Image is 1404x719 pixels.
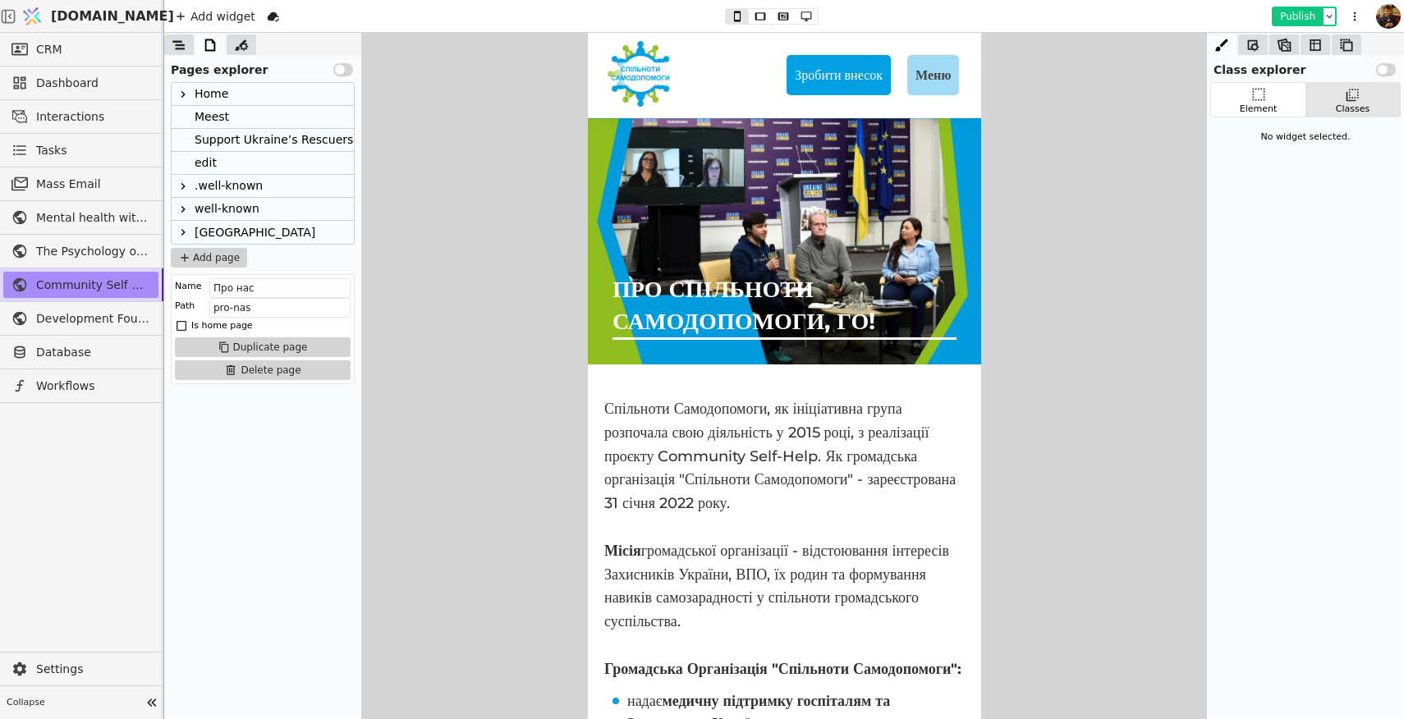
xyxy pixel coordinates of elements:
a: Dashboard [3,70,158,96]
a: Mass Email [3,171,158,197]
span: Collapse [7,696,140,710]
div: No widget selected. [1210,124,1401,151]
div: well-known [172,198,354,221]
div: Path [175,298,195,314]
button: Delete page [175,360,351,380]
strong: Громадська Організація "Спільноти Самодопомоги": [16,627,374,645]
img: 73cef4174f0444e6e86f60503224d004 [1376,4,1401,29]
div: Element [1240,103,1278,117]
a: Interactions [3,103,158,130]
span: Settings [36,661,150,678]
a: Зробити внесок [199,22,303,62]
div: Меню [319,22,371,62]
span: Workflows [36,378,150,395]
div: Add widget [171,7,260,26]
div: .well-known [172,175,354,198]
span: Tasks [36,142,67,159]
span: The Psychology of War [36,243,150,260]
p: Спільноти Самодопомоги, як ініціативна група розпочала свою діяльність у 2015 році, з реалізації ... [16,364,377,483]
a: Settings [3,656,158,682]
div: edit [195,152,217,174]
div: Class explorer [1207,55,1404,79]
a: Database [3,339,158,365]
a: Community Self Help [3,272,158,298]
img: Logo [20,1,44,32]
div: [GEOGRAPHIC_DATA] [195,221,315,244]
div: Home [172,83,354,106]
span: Database [36,344,150,361]
span: Community Self Help [36,277,150,294]
a: The Psychology of War [3,238,158,264]
a: [DOMAIN_NAME] [16,1,164,32]
span: Mental health without prejudice project [36,209,150,227]
div: Name [175,278,201,295]
div: Is home page [191,318,253,334]
div: Support Ukraine’s Rescuers | Зробити внесок для рятівників [195,129,553,151]
div: [GEOGRAPHIC_DATA] [172,221,354,244]
div: .well-known [195,175,263,197]
span: [DOMAIN_NAME] [51,7,174,26]
strong: медичну підтримку госпіталям та Захисникам України [39,659,306,701]
a: Tasks [3,137,158,163]
p: Про Спільноти самодопомоги, го! [25,240,369,305]
button: Add page [171,248,247,268]
div: Home [195,83,228,105]
div: edit [172,152,354,175]
button: Publish [1273,8,1322,25]
span: Dashboard [36,75,150,92]
span: Mass Email [36,176,150,193]
button: Duplicate page [175,337,351,357]
strong: Місія [16,509,53,527]
div: Meest [195,106,229,128]
p: надає ; [39,657,377,704]
span: Interactions [36,108,150,126]
a: Mental health without prejudice project [3,204,158,231]
p: Зробити внесок [207,34,295,50]
div: Meest [172,106,354,129]
a: Development Foundation [3,305,158,332]
div: well-known [195,198,259,220]
div: Pages explorer [164,55,361,79]
div: Classes [1336,103,1370,117]
span: CRM [36,41,62,58]
span: Development Foundation [36,310,150,327]
p: громадської організації - відстоювання інтересів Захисників України, ВПО, їх родин та формування ... [16,506,377,601]
div: Support Ukraine’s Rescuers | Зробити внесок для рятівників [172,129,354,152]
a: CRM [3,36,158,62]
a: Workflows [3,373,158,399]
img: 1645348525502-logo-Uk-180.png [16,8,87,74]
